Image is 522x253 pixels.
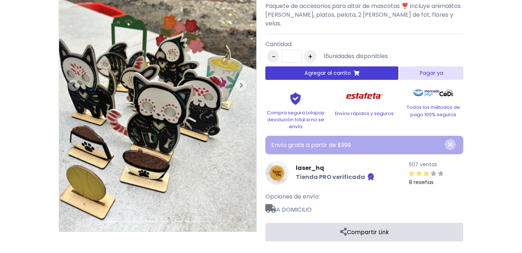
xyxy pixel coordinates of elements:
p: Compra segura Lolapay devolución total si no se envía [265,109,326,130]
div: 3 / 5 [409,169,444,178]
button: + [304,50,316,62]
p: Envío gratis a partir de $999 [271,141,444,150]
a: laser_hq [296,164,375,172]
span: 16 [324,52,329,60]
span: Agregar al carrito [304,69,351,77]
p: Paquete de accesorios para altar de mascotas ❣️ incluye animalitos [PERSON_NAME], platos, pelota,... [265,2,463,28]
img: Estafeta Logo [340,86,389,106]
button: - [267,50,279,62]
img: laser_hq [265,162,289,185]
small: 8 reseñas [409,179,434,186]
a: 8 reseñas [409,169,463,187]
small: 507 ventas [409,161,437,168]
img: Codi Logo [439,86,453,100]
a: Compartir Link [265,223,463,241]
img: Mercado Pago Logo [414,86,439,100]
span: Opciones de envío: [265,192,320,201]
img: Shield [277,91,314,105]
div: unidades disponibles [324,52,388,61]
b: Tienda PRO verificada [296,173,365,181]
img: Tienda verificada [366,172,375,181]
button: Pagar ya [400,66,463,80]
p: Envíos rápidos y seguros [334,110,394,117]
span: A DOMICILIO [265,201,463,214]
p: Todos los métodos de pago 100% seguros [403,104,463,118]
button: Agregar al carrito [265,66,398,80]
p: Cantidad: [265,40,388,49]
